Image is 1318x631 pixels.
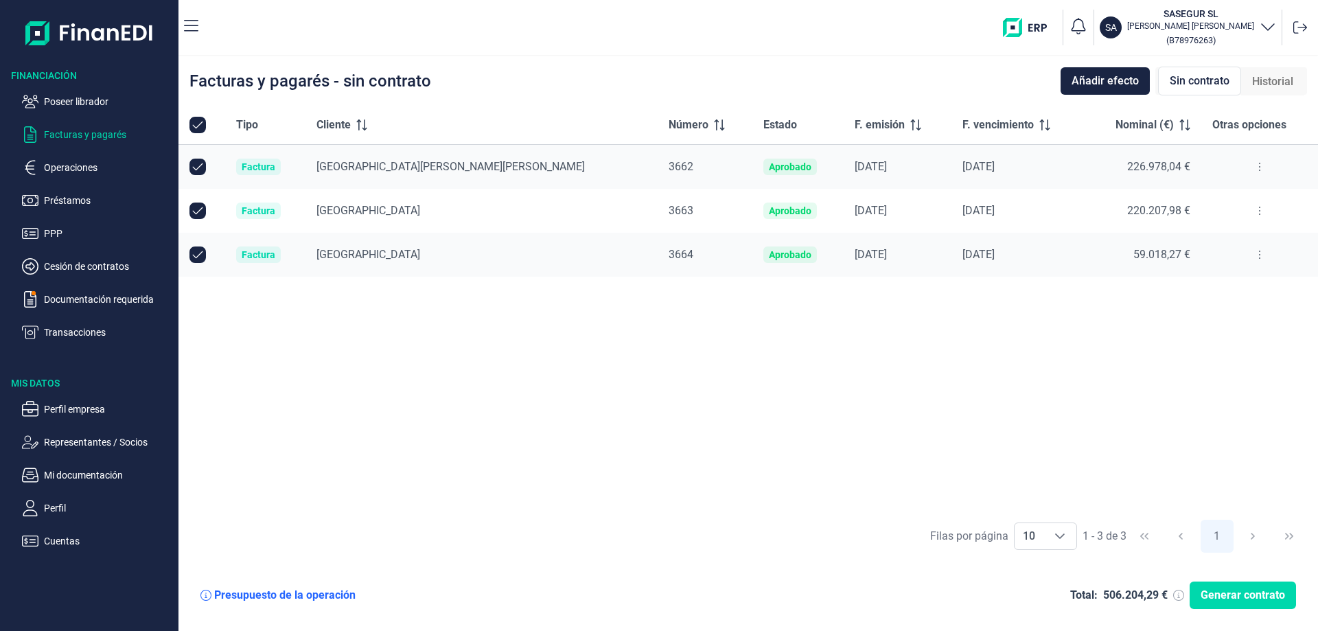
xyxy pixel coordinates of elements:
button: Next Page [1236,520,1269,553]
button: Poseer librador [22,93,173,110]
p: Documentación requerida [44,291,173,308]
p: Préstamos [44,192,173,209]
button: SASASEGUR SL[PERSON_NAME] [PERSON_NAME](B78976263) [1100,7,1276,48]
div: Facturas y pagarés - sin contrato [189,73,431,89]
span: [GEOGRAPHIC_DATA][PERSON_NAME][PERSON_NAME] [316,160,585,173]
div: Choose [1043,523,1076,549]
div: Aprobado [769,249,811,260]
span: 220.207,98 € [1127,204,1190,217]
span: 59.018,27 € [1133,248,1190,261]
button: Operaciones [22,159,173,176]
div: Historial [1241,68,1304,95]
p: Perfil empresa [44,401,173,417]
div: 506.204,29 € [1103,588,1168,602]
button: Mi documentación [22,467,173,483]
div: All items selected [189,117,206,133]
div: [DATE] [962,204,1074,218]
div: Total: [1070,588,1098,602]
div: Row Unselected null [189,246,206,263]
div: Aprobado [769,205,811,216]
button: Documentación requerida [22,291,173,308]
p: Operaciones [44,159,173,176]
p: Cesión de contratos [44,258,173,275]
p: Transacciones [44,324,173,341]
span: Nominal (€) [1115,117,1174,133]
span: Cliente [316,117,351,133]
div: [DATE] [962,248,1074,262]
p: Facturas y pagarés [44,126,173,143]
button: Perfil [22,500,173,516]
div: Factura [242,161,275,172]
div: Sin contrato [1158,67,1241,95]
img: Logo de aplicación [25,11,154,55]
button: Perfil empresa [22,401,173,417]
button: Previous Page [1164,520,1197,553]
div: Filas por página [930,528,1008,544]
div: [DATE] [855,248,940,262]
button: Last Page [1273,520,1306,553]
span: Historial [1252,73,1293,90]
button: Cesión de contratos [22,258,173,275]
button: Añadir efecto [1061,67,1150,95]
p: Representantes / Socios [44,434,173,450]
span: 3662 [669,160,693,173]
p: Cuentas [44,533,173,549]
span: Estado [763,117,797,133]
div: Row Unselected null [189,203,206,219]
small: Copiar cif [1166,35,1216,45]
span: Número [669,117,708,133]
span: [GEOGRAPHIC_DATA] [316,204,420,217]
button: PPP [22,225,173,242]
button: Page 1 [1201,520,1234,553]
p: Perfil [44,500,173,516]
span: Generar contrato [1201,587,1285,604]
span: Añadir efecto [1072,73,1139,89]
p: PPP [44,225,173,242]
div: [DATE] [855,204,940,218]
span: 10 [1015,523,1043,549]
div: Factura [242,249,275,260]
img: erp [1003,18,1057,37]
p: [PERSON_NAME] [PERSON_NAME] [1127,21,1254,32]
p: Poseer librador [44,93,173,110]
div: Factura [242,205,275,216]
span: Otras opciones [1212,117,1286,133]
span: F. emisión [855,117,905,133]
span: Sin contrato [1170,73,1229,89]
div: Row Unselected null [189,159,206,175]
h3: SASEGUR SL [1127,7,1254,21]
button: Facturas y pagarés [22,126,173,143]
span: [GEOGRAPHIC_DATA] [316,248,420,261]
span: 3664 [669,248,693,261]
div: [DATE] [855,160,940,174]
div: Presupuesto de la operación [214,588,356,602]
div: Aprobado [769,161,811,172]
span: Tipo [236,117,258,133]
p: Mi documentación [44,467,173,483]
span: 226.978,04 € [1127,160,1190,173]
button: Cuentas [22,533,173,549]
span: 3663 [669,204,693,217]
p: SA [1105,21,1117,34]
div: [DATE] [962,160,1074,174]
button: First Page [1128,520,1161,553]
button: Transacciones [22,324,173,341]
button: Préstamos [22,192,173,209]
span: 1 - 3 de 3 [1083,531,1126,542]
button: Generar contrato [1190,582,1296,609]
button: Representantes / Socios [22,434,173,450]
span: F. vencimiento [962,117,1034,133]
